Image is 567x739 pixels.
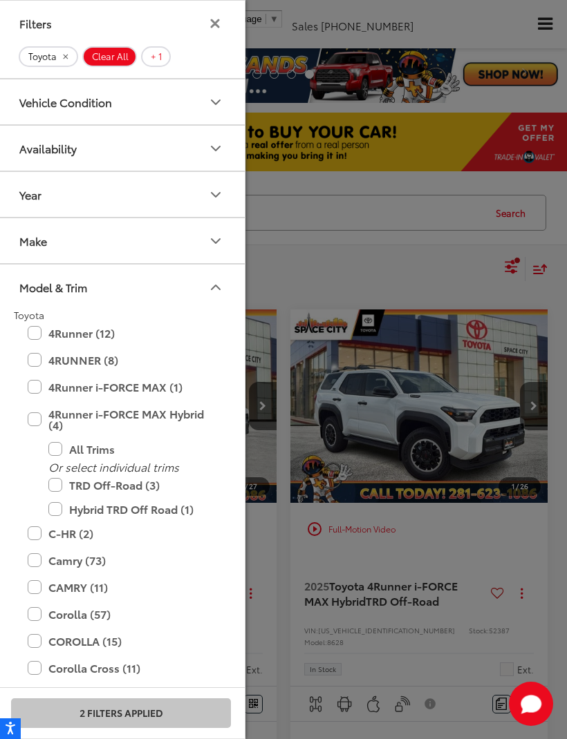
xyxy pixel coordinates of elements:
[28,602,214,626] label: Corolla (57)
[207,279,224,296] div: Model & Trim
[19,280,87,294] div: Model & Trim
[28,348,214,372] label: 4RUNNER (8)
[48,497,214,521] label: Hybrid TRD Off Road (1)
[48,437,214,461] label: All Trims
[141,46,171,67] button: + 1
[28,629,214,653] label: COROLLA (15)
[19,188,41,201] div: Year
[11,698,231,728] button: 2 Filters Applied
[207,233,224,249] div: Make
[19,17,52,30] div: Filters
[151,51,162,62] span: + 1
[19,95,112,108] div: Vehicle Condition
[48,473,214,497] label: TRD Off-Road (3)
[28,51,57,62] span: Toyota
[19,46,78,67] button: remove Toyota
[206,18,224,29] button: Filters
[509,682,553,726] button: Toggle Chat Window
[28,683,214,707] label: Corolla Hatchback (2)
[19,234,47,247] div: Make
[207,186,224,203] div: Year
[207,140,224,157] div: Availability
[28,656,214,680] label: Corolla Cross (11)
[48,459,179,474] i: Or select individual trims
[207,94,224,111] div: Vehicle Condition
[82,46,137,67] button: Clear All
[28,375,214,399] label: 4Runner i-FORCE MAX (1)
[28,402,214,437] label: 4Runner i-FORCE MAX Hybrid (4)
[19,142,77,155] div: Availability
[28,548,214,573] label: Camry (73)
[509,682,553,726] svg: Start Chat
[28,521,214,546] label: C-HR (2)
[28,575,214,599] label: CAMRY (11)
[28,321,214,345] label: 4Runner (12)
[92,51,129,62] span: Clear All
[14,308,44,322] span: Toyota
